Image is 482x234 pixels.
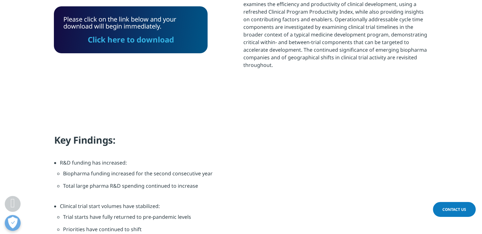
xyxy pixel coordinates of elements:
[63,213,425,225] li: Trial starts have fully returned to pre-pandemic levels
[5,215,21,231] button: Open Preferences
[88,34,174,45] a: Click here to download
[60,159,428,202] li: R&D funding has increased:
[433,202,476,217] a: Contact Us
[63,170,425,182] li: Biopharma funding increased for the second consecutive year
[63,16,198,44] div: Please click on the link below and your download will begin immediately.
[442,207,466,212] span: Contact Us
[63,182,425,194] li: Total large pharma R&D spending continued to increase
[54,134,428,151] h4: Key Findings:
